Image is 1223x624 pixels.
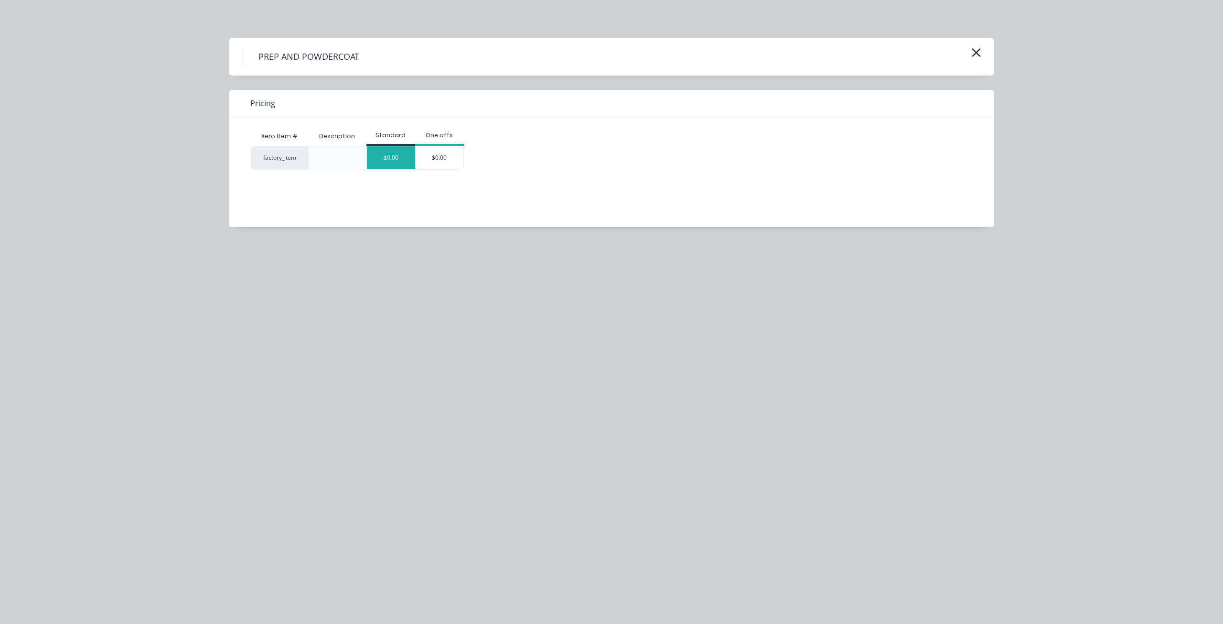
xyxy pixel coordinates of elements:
[415,131,464,140] div: One offs
[311,124,363,148] div: Description
[416,146,463,169] div: $0.00
[250,98,275,109] span: Pricing
[251,146,308,170] div: factory_item
[251,127,308,146] div: Xero Item #
[367,146,415,169] div: $0.00
[244,48,374,66] h4: PREP AND POWDERCOAT
[366,131,415,140] div: Standard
